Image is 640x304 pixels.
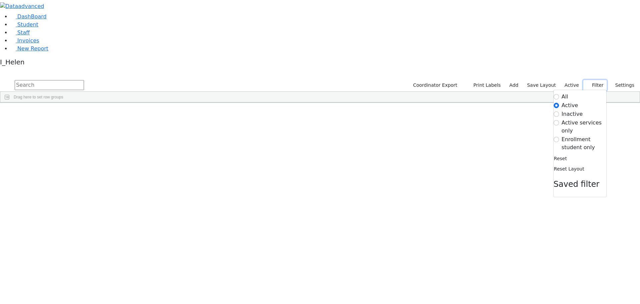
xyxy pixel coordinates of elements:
input: All [554,94,559,99]
span: New Report [17,45,48,52]
span: Drag here to set row groups [14,95,63,99]
div: Settings [553,90,607,198]
a: Staff [11,29,30,36]
input: Active [554,103,559,108]
a: Student [11,21,38,28]
span: Invoices [17,37,39,44]
span: Saved filter [554,180,600,189]
label: Active services only [562,119,606,135]
span: DashBoard [17,13,47,20]
label: Enrollment student only [562,135,606,151]
a: Add [506,80,521,90]
a: DashBoard [11,13,47,20]
input: Search [15,80,84,90]
a: New Report [11,45,48,52]
button: Print Labels [466,80,504,90]
button: Settings [607,80,637,90]
button: Filter [583,80,607,90]
label: Active [562,80,582,90]
button: Reset Layout [554,164,585,174]
button: Reset [554,154,567,164]
span: Student [17,21,38,28]
span: Staff [17,29,30,36]
label: Active [562,101,578,109]
a: Invoices [11,37,39,44]
input: Active services only [554,120,559,125]
button: Save Layout [524,80,559,90]
input: Enrollment student only [554,137,559,142]
label: All [562,93,568,101]
button: Coordinator Export [409,80,460,90]
input: Inactive [554,111,559,117]
label: Inactive [562,110,583,118]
